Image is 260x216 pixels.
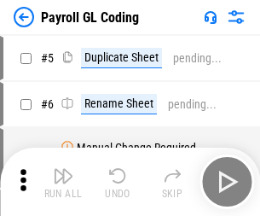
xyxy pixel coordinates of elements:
[204,10,217,24] img: Support
[168,98,217,111] div: pending...
[173,52,222,65] div: pending...
[81,94,157,114] div: Rename Sheet
[41,97,54,111] span: # 6
[41,51,54,65] span: # 5
[81,48,162,68] div: Duplicate Sheet
[226,7,246,27] img: Settings menu
[14,7,34,27] img: Back
[77,142,196,155] div: Manual Change Required
[41,9,139,26] div: Payroll GL Coding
